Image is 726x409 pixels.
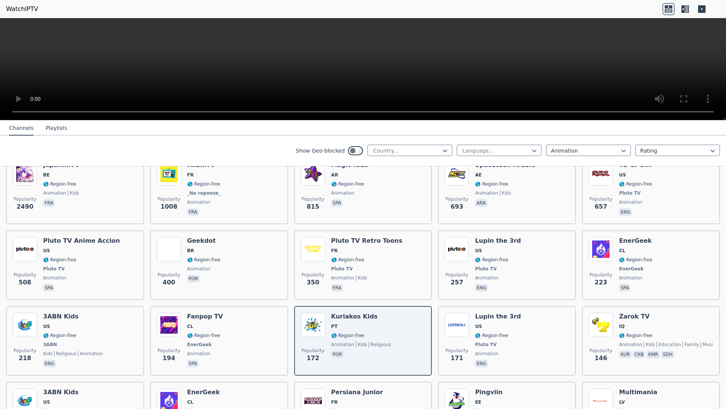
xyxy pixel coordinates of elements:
[187,351,210,357] span: animation
[54,351,76,357] span: religious
[445,237,469,261] img: Lupin the 3rd
[307,278,319,287] span: 350
[331,313,391,320] h6: Kuriakos Kids
[6,5,38,14] a: WatchIPTV
[683,342,699,348] span: family
[187,248,194,254] span: BR
[296,147,345,155] label: Show Geo-blocked
[331,275,354,281] span: animation
[475,266,496,272] span: Pluto TV
[43,190,66,196] span: animation
[43,323,50,329] span: US
[302,196,324,202] span: Popularity
[302,348,324,354] span: Popularity
[187,399,193,405] span: CL
[331,266,353,272] span: Pluto TV
[589,161,613,186] img: Yu-Gi-Oh!
[500,190,511,196] span: kids
[157,237,181,261] img: Geekdot
[619,389,657,396] h6: Multimania
[475,190,498,196] span: animation
[701,342,715,348] span: music
[619,190,641,196] span: Pluto TV
[331,399,338,405] span: FR
[307,202,319,211] span: 815
[9,121,34,136] button: Channels
[331,190,354,196] span: animation
[331,333,365,339] span: 🌎 Region-free
[68,190,79,196] span: kids
[78,351,103,357] span: animation
[451,354,463,363] span: 171
[187,275,200,283] p: por
[589,348,612,354] span: Popularity
[187,199,210,205] span: animation
[14,272,36,278] span: Popularity
[331,199,343,207] p: spa
[619,266,644,272] span: EnerGeek
[187,266,210,272] span: animation
[619,275,642,281] span: animation
[619,199,642,205] span: animation
[589,272,612,278] span: Popularity
[445,161,469,186] img: Spacetoon Arabic
[187,360,199,367] p: spa
[301,237,325,261] img: Pluto TV Retro Toons
[475,313,521,320] h6: Lupin the 3rd
[619,181,652,187] span: 🌎 Region-free
[43,181,76,187] span: 🌎 Region-free
[619,248,625,254] span: CL
[14,196,36,202] span: Popularity
[661,351,674,358] p: sdh
[43,360,56,367] p: eng
[619,399,625,405] span: LV
[619,237,652,245] h6: EnerGeek
[163,354,175,363] span: 194
[163,278,175,287] span: 400
[157,161,181,186] img: XilamTV
[445,313,469,337] img: Lupin the 3rd
[331,284,343,292] p: fra
[619,342,642,348] span: animation
[589,237,613,261] img: EnerGeek
[43,266,65,272] span: Pluto TV
[158,272,180,278] span: Popularity
[475,237,521,245] h6: Lupin the 3rd
[187,313,223,320] h6: Fanpop TV
[619,172,626,178] span: US
[161,202,178,211] span: 1008
[633,351,645,358] p: ckb
[594,202,607,211] span: 657
[475,399,481,405] span: EE
[619,351,631,358] p: kur
[43,257,76,263] span: 🌎 Region-free
[157,313,181,337] img: Fanpop TV
[589,313,613,337] img: Zarok TV
[475,360,488,367] p: eng
[187,190,221,196] span: _No reponse_
[445,348,468,354] span: Popularity
[43,199,55,207] p: fra
[331,172,338,178] span: AR
[187,181,220,187] span: 🌎 Region-free
[19,354,31,363] span: 218
[187,389,220,396] h6: EnerGeek
[13,237,37,261] img: Pluto TV Anime Accion
[187,257,220,263] span: 🌎 Region-free
[647,351,660,358] p: kmr
[43,237,120,245] h6: Pluto TV Anime Accion
[369,342,391,348] span: religious
[187,333,220,339] span: 🌎 Region-free
[187,323,193,329] span: CL
[307,354,319,363] span: 172
[331,323,338,329] span: PT
[331,257,365,263] span: 🌎 Region-free
[619,208,632,216] p: eng
[13,313,37,337] img: 3ABN Kids
[445,196,468,202] span: Popularity
[619,323,625,329] span: IQ
[475,199,487,207] p: ara
[619,284,630,292] p: spa
[301,313,325,337] img: Kuriakos Kids
[19,278,31,287] span: 508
